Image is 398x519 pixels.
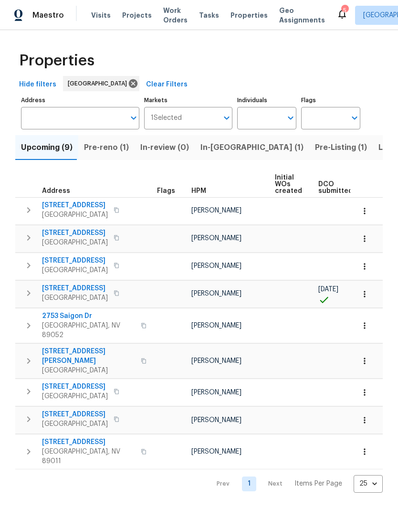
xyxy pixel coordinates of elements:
[191,290,241,297] span: [PERSON_NAME]
[127,111,140,125] button: Open
[318,286,338,293] span: [DATE]
[42,437,135,447] span: [STREET_ADDRESS]
[32,11,64,20] span: Maestro
[151,114,182,122] span: 1 Selected
[275,174,302,194] span: Initial WOs created
[208,475,383,493] nav: Pagination Navigation
[122,11,152,20] span: Projects
[191,188,206,194] span: HPM
[42,419,108,429] span: [GEOGRAPHIC_DATA]
[220,111,233,125] button: Open
[42,392,108,401] span: [GEOGRAPHIC_DATA]
[279,6,325,25] span: Geo Assignments
[42,256,108,265] span: [STREET_ADDRESS]
[354,471,383,496] div: 25
[142,76,191,94] button: Clear Filters
[191,389,241,396] span: [PERSON_NAME]
[341,6,348,15] div: 5
[191,448,241,455] span: [PERSON_NAME]
[42,238,108,247] span: [GEOGRAPHIC_DATA]
[42,293,108,303] span: [GEOGRAPHIC_DATA]
[15,76,60,94] button: Hide filters
[42,265,108,275] span: [GEOGRAPHIC_DATA]
[294,479,342,488] p: Items Per Page
[42,366,135,375] span: [GEOGRAPHIC_DATA]
[191,235,241,242] span: [PERSON_NAME]
[163,6,188,25] span: Work Orders
[42,210,108,220] span: [GEOGRAPHIC_DATA]
[348,111,361,125] button: Open
[157,188,175,194] span: Flags
[315,141,367,154] span: Pre-Listing (1)
[42,311,135,321] span: 2753 Saigon Dr
[42,188,70,194] span: Address
[42,321,135,340] span: [GEOGRAPHIC_DATA], NV 89052
[19,56,94,65] span: Properties
[19,79,56,91] span: Hide filters
[199,12,219,19] span: Tasks
[68,79,131,88] span: [GEOGRAPHIC_DATA]
[318,181,353,194] span: DCO submitted
[191,263,241,269] span: [PERSON_NAME]
[42,284,108,293] span: [STREET_ADDRESS]
[200,141,304,154] span: In-[GEOGRAPHIC_DATA] (1)
[237,97,296,103] label: Individuals
[42,228,108,238] span: [STREET_ADDRESS]
[42,347,135,366] span: [STREET_ADDRESS][PERSON_NAME]
[140,141,189,154] span: In-review (0)
[42,201,108,210] span: [STREET_ADDRESS]
[42,447,135,466] span: [GEOGRAPHIC_DATA], NV 89011
[191,358,241,364] span: [PERSON_NAME]
[230,11,268,20] span: Properties
[21,141,73,154] span: Upcoming (9)
[284,111,297,125] button: Open
[21,97,139,103] label: Address
[191,417,241,424] span: [PERSON_NAME]
[63,76,139,91] div: [GEOGRAPHIC_DATA]
[42,410,108,419] span: [STREET_ADDRESS]
[242,477,256,491] a: Goto page 1
[84,141,129,154] span: Pre-reno (1)
[191,207,241,214] span: [PERSON_NAME]
[42,382,108,392] span: [STREET_ADDRESS]
[301,97,360,103] label: Flags
[146,79,188,91] span: Clear Filters
[91,11,111,20] span: Visits
[144,97,233,103] label: Markets
[191,322,241,329] span: [PERSON_NAME]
